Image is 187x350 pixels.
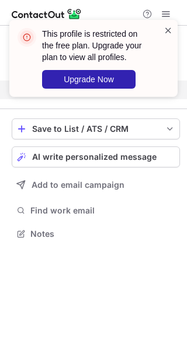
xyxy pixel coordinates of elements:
button: Upgrade Now [42,70,136,89]
span: AI write personalized message [32,152,157,162]
span: Notes [30,229,175,239]
button: AI write personalized message [12,146,180,167]
div: Save to List / ATS / CRM [32,124,160,134]
button: Add to email campaign [12,174,180,195]
header: This profile is restricted on the free plan. Upgrade your plan to view all profiles. [42,28,150,63]
button: Find work email [12,202,180,219]
span: Add to email campaign [32,180,124,190]
img: ContactOut v5.3.10 [12,7,82,21]
button: save-profile-one-click [12,118,180,139]
span: Find work email [30,205,175,216]
button: Notes [12,226,180,242]
span: Upgrade Now [64,75,114,84]
img: error [18,28,36,47]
